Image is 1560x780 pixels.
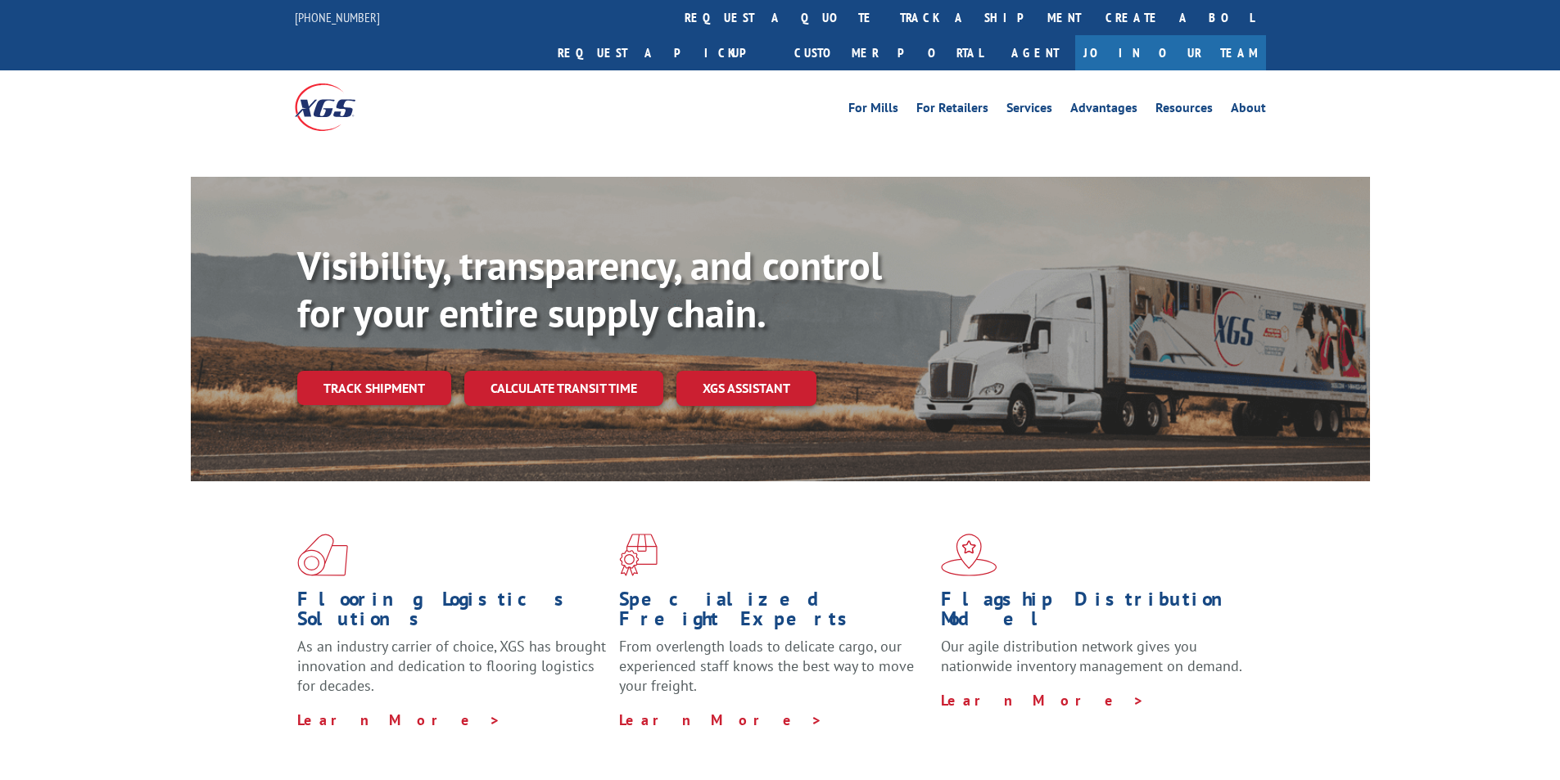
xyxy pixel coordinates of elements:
a: Services [1006,101,1052,119]
a: Request a pickup [545,35,782,70]
a: [PHONE_NUMBER] [295,9,380,25]
a: Learn More > [941,691,1145,710]
span: As an industry carrier of choice, XGS has brought innovation and dedication to flooring logistics... [297,637,606,695]
a: Learn More > [297,710,501,729]
img: xgs-icon-flagship-distribution-model-red [941,534,997,576]
span: Our agile distribution network gives you nationwide inventory management on demand. [941,637,1242,675]
a: Join Our Team [1075,35,1266,70]
a: About [1231,101,1266,119]
a: For Mills [848,101,898,119]
h1: Flooring Logistics Solutions [297,589,607,637]
a: Calculate transit time [464,371,663,406]
a: Agent [995,35,1075,70]
b: Visibility, transparency, and control for your entire supply chain. [297,240,882,338]
a: Customer Portal [782,35,995,70]
h1: Specialized Freight Experts [619,589,929,637]
p: From overlength loads to delicate cargo, our experienced staff knows the best way to move your fr... [619,637,929,710]
a: Advantages [1070,101,1137,119]
a: XGS ASSISTANT [676,371,816,406]
img: xgs-icon-total-supply-chain-intelligence-red [297,534,348,576]
a: Track shipment [297,371,451,405]
h1: Flagship Distribution Model [941,589,1250,637]
a: Resources [1155,101,1213,119]
a: Learn More > [619,710,823,729]
img: xgs-icon-focused-on-flooring-red [619,534,658,576]
a: For Retailers [916,101,988,119]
